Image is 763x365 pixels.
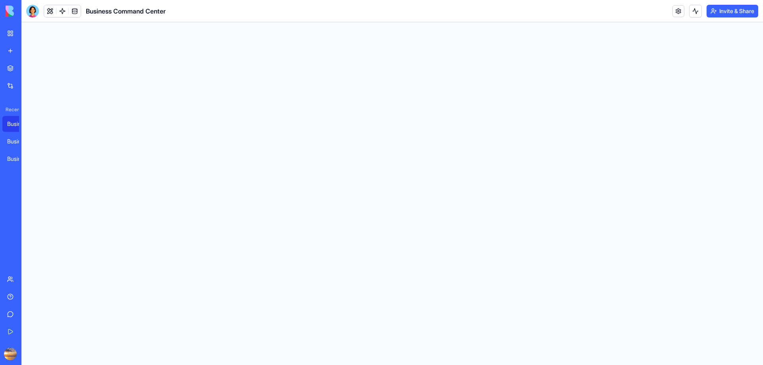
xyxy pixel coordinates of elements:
[7,155,29,163] div: Business Command Center
[2,151,34,167] a: Business Command Center
[86,6,166,16] span: Business Command Center
[7,137,29,145] div: Business Command Center-1
[707,5,758,17] button: Invite & Share
[2,106,19,113] span: Recent
[7,120,29,128] div: Business Command Center
[6,6,55,17] img: logo
[4,348,17,360] img: ACg8ocITS3TDUYq4AfWM5-F7x6DCDXwDepHSOtlnKrYXL0UZ1VAnXEPBeQ=s96-c
[2,133,34,149] a: Business Command Center-1
[2,116,34,132] a: Business Command Center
